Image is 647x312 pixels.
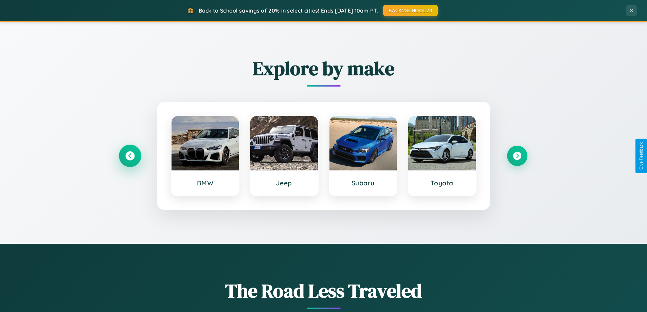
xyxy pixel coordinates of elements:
[257,179,311,187] h3: Jeep
[178,179,232,187] h3: BMW
[199,7,378,14] span: Back to School savings of 20% in select cities! Ends [DATE] 10am PT.
[415,179,469,187] h3: Toyota
[639,142,644,170] div: Give Feedback
[120,55,527,81] h2: Explore by make
[120,278,527,304] h1: The Road Less Traveled
[336,179,390,187] h3: Subaru
[383,5,438,16] button: BACK2SCHOOL20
